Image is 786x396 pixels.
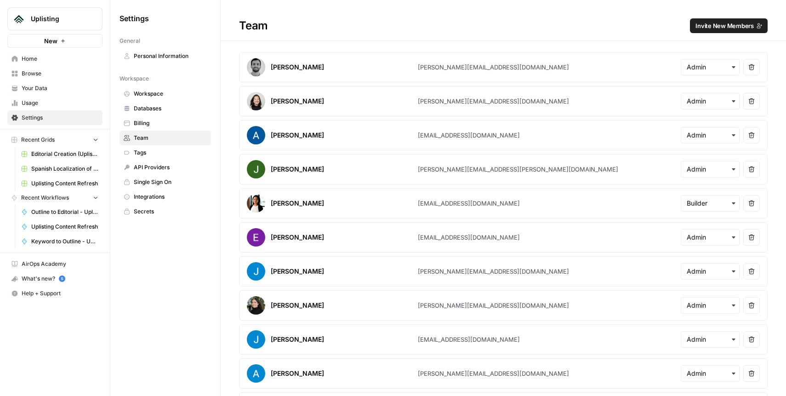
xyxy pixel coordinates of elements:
input: Admin [687,63,734,72]
div: [PERSON_NAME][EMAIL_ADDRESS][PERSON_NAME][DOMAIN_NAME] [418,165,618,174]
span: Settings [22,114,98,122]
a: Billing [120,116,211,131]
div: [EMAIL_ADDRESS][DOMAIN_NAME] [418,199,520,208]
img: avatar [247,160,265,178]
img: avatar [247,58,265,76]
span: Uplisting Content Refresh [31,179,98,188]
a: API Providers [120,160,211,175]
img: avatar [247,262,265,281]
button: Recent Grids [7,133,103,147]
img: avatar [247,126,265,144]
a: Outline to Editorial - Uplisting [17,205,103,219]
span: Integrations [134,193,207,201]
span: AirOps Academy [22,260,98,268]
span: Recent Workflows [21,194,69,202]
div: [PERSON_NAME] [271,301,324,310]
a: 5 [59,275,65,282]
img: avatar [247,296,265,315]
div: [EMAIL_ADDRESS][DOMAIN_NAME] [418,335,520,344]
span: Your Data [22,84,98,92]
span: Spanish Localization of EN Articles [31,165,98,173]
button: Workspace: Uplisting [7,7,103,30]
div: [PERSON_NAME] [271,369,324,378]
div: [PERSON_NAME] [271,199,324,208]
input: Admin [687,97,734,106]
img: avatar [247,194,265,212]
img: avatar [247,364,265,383]
button: Invite New Members [690,18,768,33]
input: Admin [687,131,734,140]
span: Single Sign On [134,178,207,186]
span: API Providers [134,163,207,172]
span: Billing [134,119,207,127]
button: Recent Workflows [7,191,103,205]
a: Team [120,131,211,145]
img: avatar [247,330,265,349]
img: avatar [247,228,265,247]
a: AirOps Academy [7,257,103,271]
input: Admin [687,233,734,242]
a: Home [7,52,103,66]
span: Workspace [134,90,207,98]
div: What's new? [8,272,102,286]
div: [PERSON_NAME] [271,165,324,174]
a: Usage [7,96,103,110]
input: Admin [687,369,734,378]
a: Your Data [7,81,103,96]
a: Single Sign On [120,175,211,189]
span: Editorial Creation (Uplisting) [31,150,98,158]
input: Admin [687,165,734,174]
a: Editorial Creation (Uplisting) [17,147,103,161]
span: Team [134,134,207,142]
input: Admin [687,301,734,310]
div: [PERSON_NAME][EMAIL_ADDRESS][DOMAIN_NAME] [418,267,569,276]
button: New [7,34,103,48]
div: [PERSON_NAME] [271,131,324,140]
div: [PERSON_NAME][EMAIL_ADDRESS][DOMAIN_NAME] [418,97,569,106]
span: Secrets [134,207,207,216]
span: Uplisting Content Refresh [31,223,98,231]
input: Admin [687,335,734,344]
a: Uplisting Content Refresh [17,176,103,191]
div: [PERSON_NAME][EMAIL_ADDRESS][DOMAIN_NAME] [418,301,569,310]
span: Keyword to Outline - Uplisting [31,237,98,246]
div: [PERSON_NAME] [271,97,324,106]
span: Outline to Editorial - Uplisting [31,208,98,216]
a: Spanish Localization of EN Articles [17,161,103,176]
div: [PERSON_NAME] [271,63,324,72]
span: Browse [22,69,98,78]
span: Home [22,55,98,63]
a: Databases [120,101,211,116]
div: [EMAIL_ADDRESS][DOMAIN_NAME] [418,131,520,140]
img: Uplisting Logo [11,11,27,27]
span: Invite New Members [695,21,754,30]
a: Integrations [120,189,211,204]
div: [PERSON_NAME] [271,233,324,242]
button: Help + Support [7,286,103,301]
div: [PERSON_NAME][EMAIL_ADDRESS][DOMAIN_NAME] [418,63,569,72]
span: Uplisting [31,14,86,23]
span: Tags [134,149,207,157]
span: General [120,37,140,45]
span: Settings [120,13,149,24]
text: 5 [61,276,63,281]
div: [EMAIL_ADDRESS][DOMAIN_NAME] [418,233,520,242]
span: Help + Support [22,289,98,298]
img: avatar [247,92,265,110]
span: Databases [134,104,207,113]
a: Keyword to Outline - Uplisting [17,234,103,249]
span: New [44,36,57,46]
input: Builder [687,199,734,208]
span: Workspace [120,75,149,83]
a: Tags [120,145,211,160]
input: Admin [687,267,734,276]
span: Personal Information [134,52,207,60]
div: [PERSON_NAME] [271,267,324,276]
a: Uplisting Content Refresh [17,219,103,234]
a: Workspace [120,86,211,101]
span: Usage [22,99,98,107]
a: Browse [7,66,103,81]
div: [PERSON_NAME] [271,335,324,344]
span: Recent Grids [21,136,55,144]
button: What's new? 5 [7,271,103,286]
